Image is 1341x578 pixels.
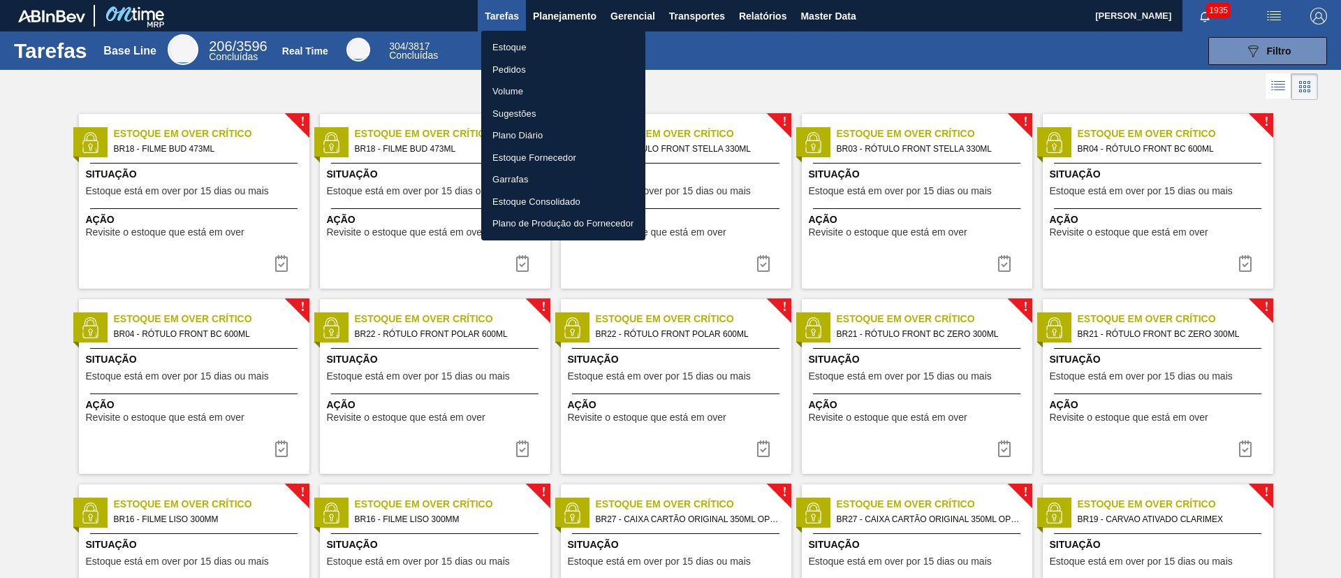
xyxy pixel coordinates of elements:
a: Sugestões [481,103,645,125]
a: Estoque [481,36,645,59]
a: Estoque Consolidado [481,191,645,213]
a: Estoque Fornecedor [481,147,645,169]
a: Garrafas [481,168,645,191]
a: Pedidos [481,59,645,81]
a: Plano Diário [481,124,645,147]
a: Plano de Produção do Fornecedor [481,212,645,235]
a: Volume [481,80,645,103]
